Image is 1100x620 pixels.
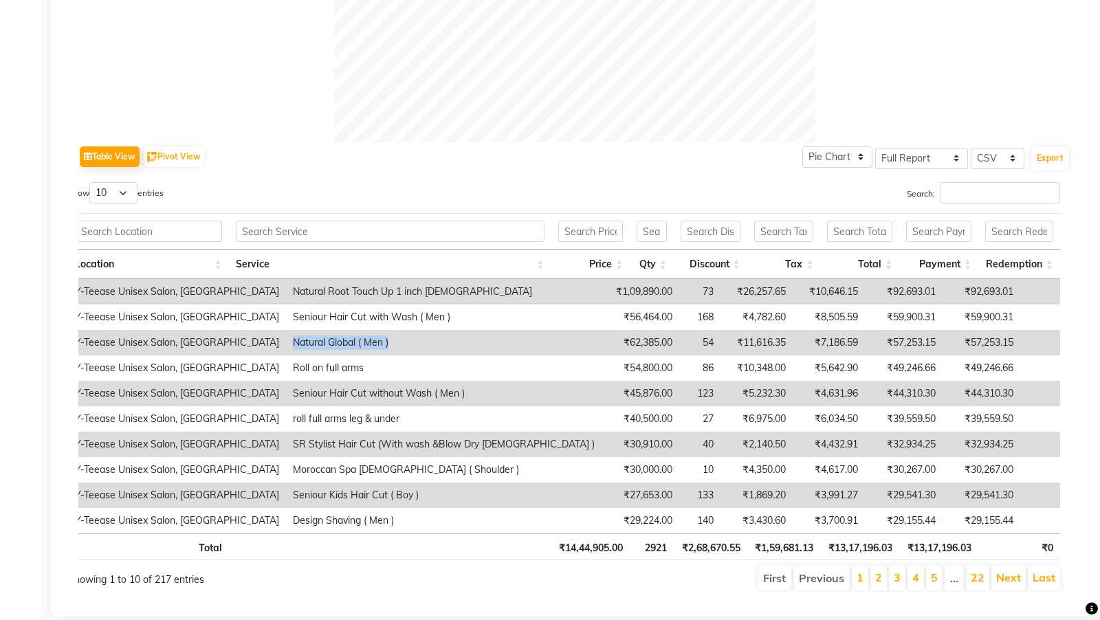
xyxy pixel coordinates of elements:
th: Redemption: activate to sort column ascending [978,250,1060,279]
td: ₹92,693.01 [865,279,943,305]
th: ₹0 [978,533,1060,560]
td: SR Stylist Hair Cut (With wash &Blow Dry [DEMOGRAPHIC_DATA] ) [286,432,602,457]
td: ₹54,800.00 [602,355,679,381]
td: Design Shaving ( Men ) [286,508,602,533]
input: Search Total [827,221,892,242]
td: ₹57,253.15 [943,330,1020,355]
td: ₹30,910.00 [602,432,679,457]
td: ₹59,900.31 [943,305,1020,330]
button: Pivot View [144,146,204,167]
input: Search Payment [906,221,971,242]
td: Y-Teease Unisex Salon, [GEOGRAPHIC_DATA] [68,305,286,330]
td: Y-Teease Unisex Salon, [GEOGRAPHIC_DATA] [68,457,286,483]
button: Table View [80,146,140,167]
td: Moroccan Spa [DEMOGRAPHIC_DATA] ( Shoulder ) [286,457,602,483]
td: Y-Teease Unisex Salon, [GEOGRAPHIC_DATA] [68,381,286,406]
div: Showing 1 to 10 of 217 entries [68,564,470,587]
td: Seniour Hair Cut with Wash ( Men ) [286,305,602,330]
input: Search: [940,182,1060,203]
th: Discount: activate to sort column ascending [674,250,747,279]
input: Search Qty [637,221,667,242]
td: 10 [679,457,720,483]
td: 27 [679,406,720,432]
td: ₹1,09,890.00 [602,279,679,305]
th: ₹14,44,905.00 [551,533,630,560]
td: ₹5,642.90 [793,355,865,381]
td: 168 [679,305,720,330]
td: Y-Teease Unisex Salon, [GEOGRAPHIC_DATA] [68,406,286,432]
td: ₹44,310.30 [865,381,943,406]
input: Search Tax [754,221,814,242]
th: Payment: activate to sort column ascending [899,250,978,279]
td: ₹3,700.91 [793,508,865,533]
th: ₹13,17,196.03 [820,533,899,560]
td: Y-Teease Unisex Salon, [GEOGRAPHIC_DATA] [68,355,286,381]
a: Last [1033,571,1055,584]
td: ₹11,616.35 [720,330,793,355]
img: pivot.png [147,152,157,162]
td: ₹27,653.00 [602,483,679,508]
td: roll full arms leg & under [286,406,602,432]
button: Export [1031,146,1069,170]
td: 123 [679,381,720,406]
td: 86 [679,355,720,381]
td: ₹39,559.50 [865,406,943,432]
td: Y-Teease Unisex Salon, [GEOGRAPHIC_DATA] [68,330,286,355]
select: Showentries [89,182,137,203]
td: 73 [679,279,720,305]
td: ₹29,541.30 [943,483,1020,508]
td: ₹10,646.15 [793,279,865,305]
th: Total [68,533,229,560]
a: 3 [894,571,901,584]
td: ₹2,140.50 [720,432,793,457]
th: Service: activate to sort column ascending [229,250,551,279]
label: Search: [907,182,1060,203]
td: Y-Teease Unisex Salon, [GEOGRAPHIC_DATA] [68,279,286,305]
a: 2 [875,571,882,584]
td: 54 [679,330,720,355]
td: ₹30,267.00 [865,457,943,483]
td: ₹5,232.30 [720,381,793,406]
td: ₹59,900.31 [865,305,943,330]
td: ₹40,500.00 [602,406,679,432]
label: Show entries [68,182,164,203]
td: ₹3,991.27 [793,483,865,508]
td: ₹39,559.50 [943,406,1020,432]
td: ₹62,385.00 [602,330,679,355]
a: 4 [912,571,919,584]
input: Search Service [236,221,544,242]
th: ₹13,17,196.03 [899,533,978,560]
td: ₹4,617.00 [793,457,865,483]
input: Search Redemption [985,221,1053,242]
td: ₹7,186.59 [793,330,865,355]
td: Natural Root Touch Up 1 inch [DEMOGRAPHIC_DATA] [286,279,602,305]
th: Price: activate to sort column ascending [551,250,630,279]
td: ₹6,034.50 [793,406,865,432]
td: ₹32,934.25 [943,432,1020,457]
td: ₹29,155.44 [943,508,1020,533]
td: ₹29,224.00 [602,508,679,533]
td: Seniour Kids Hair Cut ( Boy ) [286,483,602,508]
td: ₹30,000.00 [602,457,679,483]
td: ₹49,246.66 [943,355,1020,381]
td: ₹4,350.00 [720,457,793,483]
input: Search Discount [681,221,740,242]
td: ₹44,310.30 [943,381,1020,406]
td: ₹57,253.15 [865,330,943,355]
th: Qty: activate to sort column ascending [630,250,674,279]
td: ₹4,432.91 [793,432,865,457]
td: ₹1,869.20 [720,483,793,508]
td: 40 [679,432,720,457]
td: ₹3,430.60 [720,508,793,533]
td: ₹32,934.25 [865,432,943,457]
th: 2921 [630,533,674,560]
td: 133 [679,483,720,508]
td: ₹45,876.00 [602,381,679,406]
td: Y-Teease Unisex Salon, [GEOGRAPHIC_DATA] [68,432,286,457]
td: ₹26,257.65 [720,279,793,305]
td: ₹10,348.00 [720,355,793,381]
td: 140 [679,508,720,533]
td: ₹6,975.00 [720,406,793,432]
th: Total: activate to sort column ascending [820,250,899,279]
th: ₹1,59,681.13 [747,533,821,560]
